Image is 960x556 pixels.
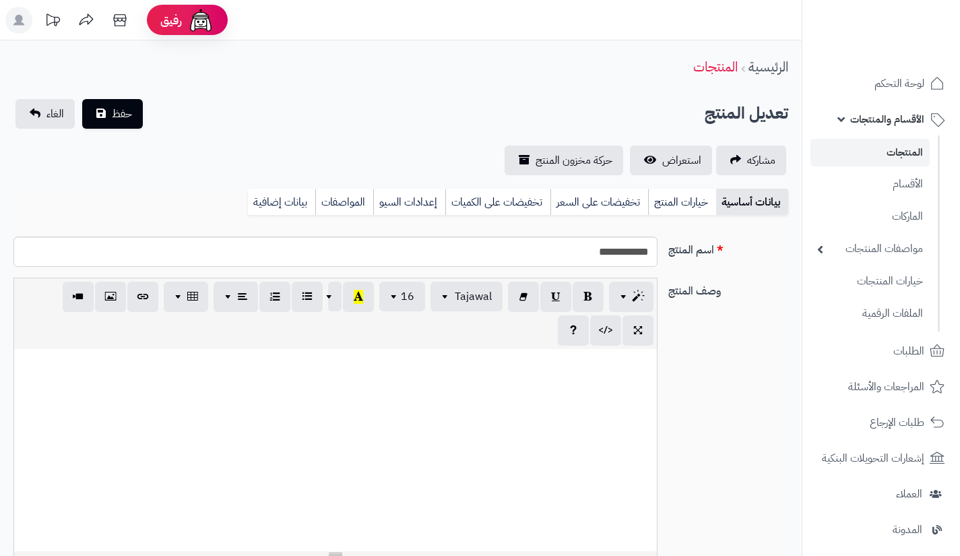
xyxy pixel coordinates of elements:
[373,189,445,216] a: إعدادات السيو
[187,7,214,34] img: ai-face.png
[822,449,924,468] span: إشعارات التحويلات البنكية
[850,110,924,129] span: الأقسام والمنتجات
[747,152,775,168] span: مشاركه
[550,189,648,216] a: تخفيضات على السعر
[315,189,373,216] a: المواصفات
[648,189,716,216] a: خيارات المنتج
[810,514,952,546] a: المدونة
[36,7,69,37] a: تحديثات المنصة
[748,57,788,77] a: الرئيسية
[401,288,414,305] span: 16
[810,478,952,510] a: العملاء
[868,38,947,66] img: logo-2.png
[810,406,952,439] a: طلبات الإرجاع
[810,267,930,296] a: خيارات المنتجات
[870,413,924,432] span: طلبات الإرجاع
[716,189,788,216] a: بيانات أساسية
[15,99,75,129] a: الغاء
[46,106,64,122] span: الغاء
[810,202,930,231] a: الماركات
[662,152,701,168] span: استعراض
[893,520,922,539] span: المدونة
[705,100,788,127] h2: تعديل المنتج
[445,189,550,216] a: تخفيضات على الكميات
[810,139,930,166] a: المنتجات
[82,99,143,129] button: حفظ
[896,485,922,503] span: العملاء
[430,282,503,311] button: Tajawal
[693,57,738,77] a: المنتجات
[112,106,132,122] span: حفظ
[663,237,794,258] label: اسم المنتج
[379,282,425,311] button: 16
[810,67,952,100] a: لوحة التحكم
[505,146,623,175] a: حركة مخزون المنتج
[536,152,612,168] span: حركة مخزون المنتج
[893,342,924,361] span: الطلبات
[810,335,952,367] a: الطلبات
[663,278,794,299] label: وصف المنتج
[874,74,924,93] span: لوحة التحكم
[630,146,712,175] a: استعراض
[810,235,930,264] a: مواصفات المنتجات
[455,288,492,305] span: Tajawal
[810,299,930,328] a: الملفات الرقمية
[248,189,315,216] a: بيانات إضافية
[160,12,182,28] span: رفيق
[810,371,952,403] a: المراجعات والأسئلة
[716,146,786,175] a: مشاركه
[848,377,924,396] span: المراجعات والأسئلة
[810,442,952,474] a: إشعارات التحويلات البنكية
[810,170,930,199] a: الأقسام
